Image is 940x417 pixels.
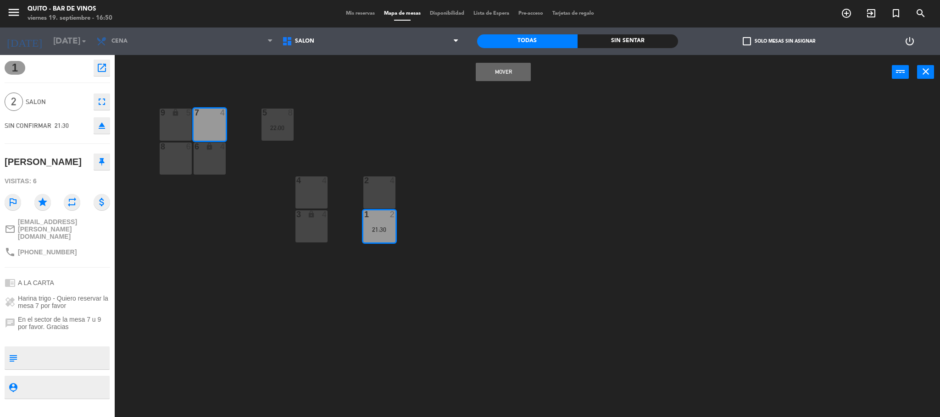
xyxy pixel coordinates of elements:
[26,97,89,107] span: SALON
[18,279,54,286] span: A LA CARTA
[206,143,213,150] i: lock
[78,36,89,47] i: arrow_drop_down
[514,11,548,16] span: Pre-acceso
[578,34,678,48] div: Sin sentar
[195,143,195,151] div: 6
[322,210,328,219] div: 4
[18,295,110,309] span: Harina trigo - Quiero reservar la mesa 7 por favor
[917,65,934,79] button: close
[5,194,21,210] i: outlined_flag
[34,194,51,210] i: star
[96,62,107,73] i: open_in_new
[295,38,314,44] span: SALON
[5,154,82,170] div: [PERSON_NAME]
[64,194,80,210] i: repeat
[5,224,16,235] i: mail_outline
[28,5,112,14] div: Quito - Bar de Vinos
[5,93,23,111] span: 2
[172,109,179,116] i: lock
[5,318,16,329] i: chat
[5,296,16,307] i: healing
[866,8,877,19] i: exit_to_app
[5,277,16,288] i: chrome_reader_mode
[5,122,51,129] span: SIN CONFIRMAR
[341,11,379,16] span: Mis reservas
[915,8,926,19] i: search
[296,176,297,185] div: 4
[364,210,365,219] div: 1
[363,226,395,233] div: 21:30
[94,60,110,76] button: open_in_new
[94,93,110,110] button: fullscreen
[220,143,226,151] div: 4
[743,37,751,45] span: check_box_outline_blank
[186,109,192,117] div: 5
[548,11,599,16] span: Tarjetas de regalo
[96,96,107,107] i: fullscreen
[18,218,110,240] span: [EMAIL_ADDRESS][PERSON_NAME][DOMAIN_NAME]
[18,316,110,330] span: En el sector de la mesa 7 u 9 por favor. Gracias
[5,61,25,75] span: 1
[379,11,425,16] span: Mapa de mesas
[261,125,294,131] div: 22:00
[220,109,226,117] div: 4
[390,176,395,185] div: 4
[5,218,110,240] a: mail_outline[EMAIL_ADDRESS][PERSON_NAME][DOMAIN_NAME]
[892,65,909,79] button: power_input
[7,5,21,22] button: menu
[28,14,112,23] div: viernes 19. septiembre - 16:50
[322,176,328,185] div: 4
[5,173,110,189] div: Visitas: 6
[18,248,77,256] span: [PHONE_NUMBER]
[296,210,297,219] div: 3
[390,210,395,219] div: 2
[7,5,21,19] i: menu
[8,382,18,392] i: person_pin
[904,36,915,47] i: power_settings_new
[94,117,110,134] button: eject
[307,210,315,218] i: lock
[364,176,365,185] div: 2
[55,122,69,129] span: 21:30
[111,38,128,44] span: Cena
[920,66,931,77] i: close
[8,353,18,363] i: subject
[476,63,531,81] button: Mover
[841,8,852,19] i: add_circle_outline
[425,11,469,16] span: Disponibilidad
[890,8,901,19] i: turned_in_not
[96,120,107,131] i: eject
[186,143,192,151] div: 6
[477,34,578,48] div: Todas
[5,247,16,258] i: phone
[262,109,263,117] div: 5
[743,37,815,45] label: Solo mesas sin asignar
[895,66,906,77] i: power_input
[94,194,110,210] i: attach_money
[288,109,294,117] div: 8
[469,11,514,16] span: Lista de Espera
